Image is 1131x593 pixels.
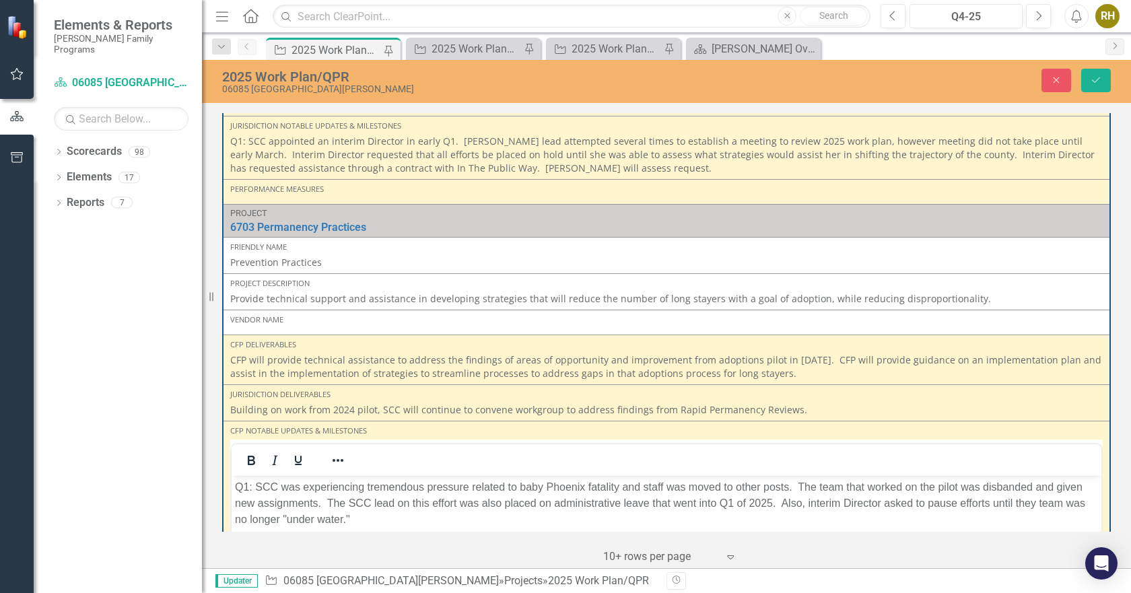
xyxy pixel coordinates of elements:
a: 2025 Work Plan/QPR [409,40,520,57]
div: Jurisdiction Deliverables [230,389,1103,400]
div: Vendor Name [230,314,1103,325]
div: 2025 Work Plan/QPR [548,574,649,587]
div: 2025 Work Plan/QPR [432,40,520,57]
a: Elements [67,170,112,185]
div: Friendly Name [230,242,1103,252]
div: Performance Measures [230,184,1103,195]
input: Search Below... [54,107,188,131]
p: Provide technical support and assistance in developing strategies that will reduce the number of ... [230,292,1103,306]
p: Q1: SCC appointed an interim Director in early Q1. [PERSON_NAME] lead attempted several times to ... [230,135,1103,175]
small: [PERSON_NAME] Family Programs [54,33,188,55]
div: [PERSON_NAME] Overview [712,40,817,57]
div: CFP Notable Updates & Milestones [230,425,1103,436]
div: » » [265,573,656,589]
a: Scorecards [67,144,122,160]
p: Q1: SCC was experiencing tremendous pressure related to baby Phoenix fatality and staff was moved... [3,3,866,52]
a: 06085 [GEOGRAPHIC_DATA][PERSON_NAME] [54,75,188,91]
div: 2025 Work Plan/QPR [572,40,660,57]
a: Projects [504,574,543,587]
div: 98 [129,146,150,158]
div: 17 [118,172,140,183]
input: Search ClearPoint... [273,5,870,28]
div: Q4-25 [914,9,1018,25]
div: 2025 Work Plan/QPR [292,42,380,59]
span: Prevention Practices [230,256,322,269]
p: Building on work from 2024 pilot, SCC will continue to convene workgroup to address findings from... [230,403,1103,417]
button: Bold [240,451,263,470]
div: Jurisdiction Notable Updates & Milestones [230,120,1103,131]
p: CFP will provide technical assistance to address the findings of areas of opportunity and improve... [230,353,1103,380]
a: 2025 Work Plan/QPR [549,40,660,57]
span: Updater [215,574,258,588]
div: Project [230,209,1103,218]
a: Reports [67,195,104,211]
button: RH [1095,4,1120,28]
div: 06085 [GEOGRAPHIC_DATA][PERSON_NAME] [222,84,717,94]
a: 06085 [GEOGRAPHIC_DATA][PERSON_NAME] [283,574,499,587]
div: 7 [111,197,133,209]
button: Q4-25 [910,4,1023,28]
div: Open Intercom Messenger [1085,547,1118,580]
div: Project Description [230,278,1103,289]
span: Elements & Reports [54,17,188,33]
a: 6703 Permanency Practices [230,221,1103,234]
img: ClearPoint Strategy [7,15,30,39]
button: Italic [263,451,286,470]
button: Underline [287,451,310,470]
span: Search [819,10,848,21]
a: [PERSON_NAME] Overview [689,40,817,57]
button: Search [800,7,867,26]
button: Reveal or hide additional toolbar items [327,451,349,470]
div: 2025 Work Plan/QPR [222,69,717,84]
div: CFP Deliverables [230,339,1103,350]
